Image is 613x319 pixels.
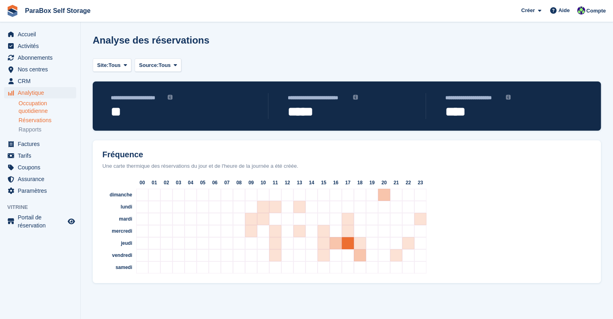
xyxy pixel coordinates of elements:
div: mercredi [96,225,136,237]
div: 11 [269,177,281,189]
div: samedi [96,261,136,273]
button: Site: Tous [93,58,131,72]
span: Factures [18,138,66,150]
span: Site: [97,61,108,69]
h2: Fréquence [96,150,598,159]
div: vendredi [96,249,136,261]
div: 02 [160,177,172,189]
span: CRM [18,75,66,87]
div: 15 [318,177,330,189]
a: Rapports [19,126,76,133]
a: menu [4,173,76,185]
span: Portail de réservation [18,213,66,229]
a: Boutique d'aperçu [66,217,76,226]
a: menu [4,162,76,173]
div: 12 [281,177,293,189]
div: Une carte thermique des réservations du jour et de l'heure de la journée a été créée. [96,162,598,170]
span: Analytique [18,87,66,98]
div: 20 [378,177,390,189]
span: Compte [586,7,606,15]
span: Abonnements [18,52,66,63]
span: Coupons [18,162,66,173]
div: 06 [209,177,221,189]
div: 00 [136,177,148,189]
div: 09 [245,177,257,189]
span: Tarifs [18,150,66,161]
img: Tess Bédat [577,6,585,15]
div: 13 [293,177,305,189]
span: Nos centres [18,64,66,75]
div: lundi [96,201,136,213]
span: Créer [521,6,535,15]
div: 01 [148,177,160,189]
div: 16 [330,177,342,189]
img: icon-info-grey-7440780725fd019a000dd9b08b2336e03edf1995a4989e88bcd33f0948082b44.svg [506,95,511,100]
a: menu [4,185,76,196]
div: 05 [197,177,209,189]
span: Activités [18,40,66,52]
div: 04 [185,177,197,189]
a: menu [4,213,76,229]
div: 07 [221,177,233,189]
div: 23 [414,177,426,189]
img: icon-info-grey-7440780725fd019a000dd9b08b2336e03edf1995a4989e88bcd33f0948082b44.svg [168,95,172,100]
a: menu [4,40,76,52]
button: Source: Tous [135,58,181,72]
div: 03 [172,177,185,189]
span: Assurance [18,173,66,185]
div: 18 [354,177,366,189]
div: 10 [257,177,269,189]
div: mardi [96,213,136,225]
a: menu [4,150,76,161]
div: dimanche [96,189,136,201]
div: jeudi [96,237,136,249]
a: menu [4,138,76,150]
a: menu [4,29,76,40]
span: Source: [139,61,158,69]
div: 22 [402,177,414,189]
div: 17 [342,177,354,189]
span: Vitrine [7,203,80,211]
span: Aide [558,6,569,15]
span: Tous [158,61,170,69]
img: stora-icon-8386f47178a22dfd0bd8f6a31ec36ba5ce8667c1dd55bd0f319d3a0aa187defe.svg [6,5,19,17]
span: Tous [108,61,121,69]
a: menu [4,52,76,63]
h1: Analyse des réservations [93,35,210,46]
a: menu [4,64,76,75]
a: menu [4,87,76,98]
a: Réservations [19,117,76,124]
div: 14 [305,177,318,189]
a: Occupation quotidienne [19,100,76,115]
span: Paramètres [18,185,66,196]
img: icon-info-grey-7440780725fd019a000dd9b08b2336e03edf1995a4989e88bcd33f0948082b44.svg [353,95,358,100]
a: ParaBox Self Storage [22,4,94,17]
a: menu [4,75,76,87]
div: 19 [366,177,378,189]
div: 08 [233,177,245,189]
span: Accueil [18,29,66,40]
div: 21 [390,177,402,189]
